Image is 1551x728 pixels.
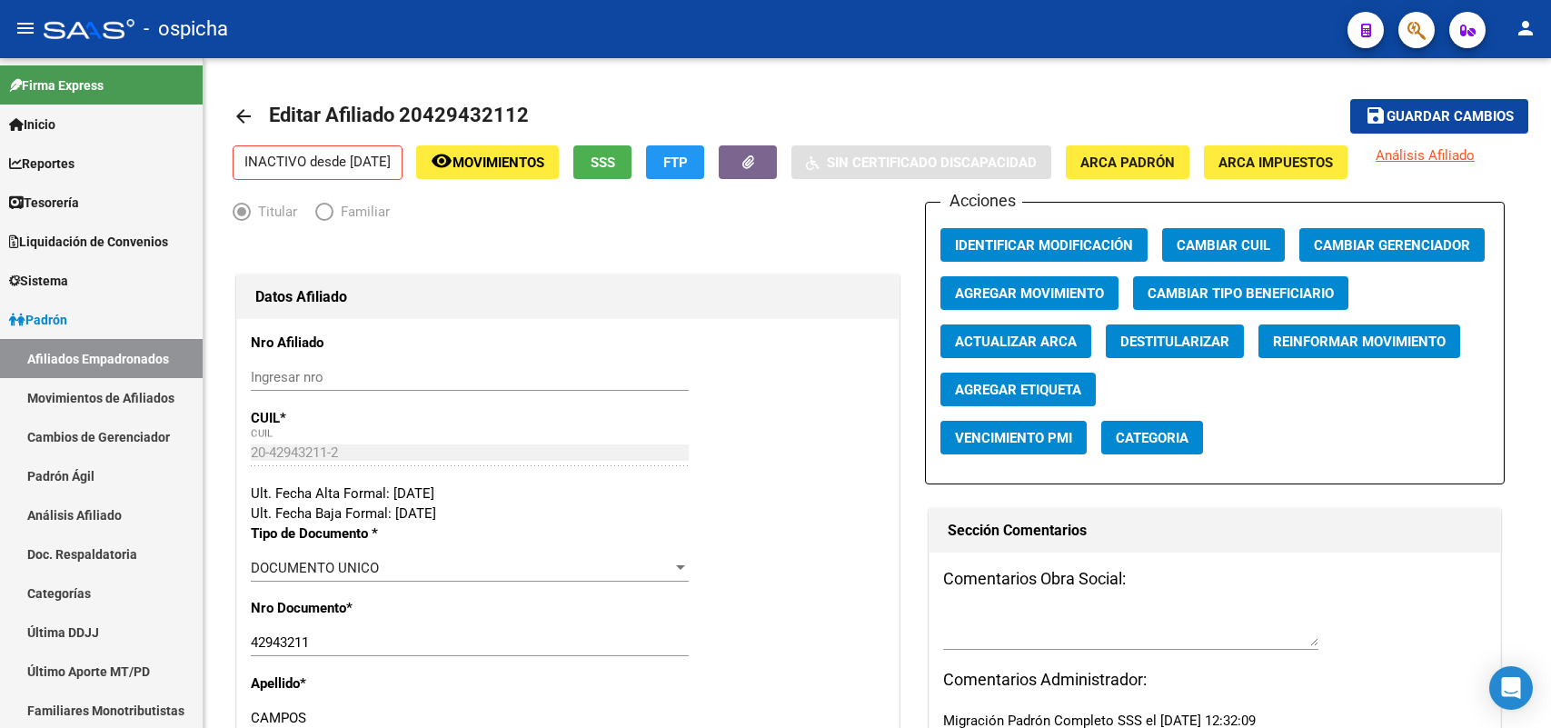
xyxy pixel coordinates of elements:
button: Categoria [1101,421,1203,454]
span: Sistema [9,271,68,291]
button: FTP [646,145,704,179]
mat-icon: save [1365,105,1387,126]
span: Categoria [1116,430,1188,446]
button: Cambiar Tipo Beneficiario [1133,276,1348,310]
h1: Sección Comentarios [948,516,1483,545]
span: ARCA Impuestos [1218,155,1333,171]
p: Tipo de Documento * [251,524,441,544]
span: Liquidación de Convenios [9,232,168,252]
span: Destitularizar [1120,334,1229,350]
mat-radio-group: Elija una opción [233,207,408,224]
span: Agregar Movimiento [955,285,1104,302]
button: Guardar cambios [1350,99,1528,133]
button: Identificar Modificación [940,228,1148,262]
span: Reportes [9,154,75,174]
span: Actualizar ARCA [955,334,1077,350]
span: Análisis Afiliado [1376,147,1475,164]
button: Destitularizar [1106,324,1244,358]
span: SSS [591,155,615,171]
mat-icon: arrow_back [233,105,254,127]
span: Cambiar CUIL [1177,237,1270,254]
span: Identificar Modificación [955,237,1133,254]
span: Titular [251,202,297,222]
span: - ospicha [144,9,228,49]
span: Firma Express [9,75,104,95]
button: Reinformar Movimiento [1258,324,1460,358]
span: ARCA Padrón [1080,155,1175,171]
span: Familiar [333,202,390,222]
span: Sin Certificado Discapacidad [827,155,1037,171]
span: Padrón [9,310,67,330]
div: Ult. Fecha Alta Formal: [DATE] [251,484,885,504]
h3: Comentarios Obra Social: [943,566,1487,592]
p: Nro Afiliado [251,333,441,353]
mat-icon: menu [15,17,36,39]
h1: Datos Afiliado [255,283,880,312]
p: CUIL [251,408,441,428]
button: Sin Certificado Discapacidad [791,145,1051,179]
button: ARCA Impuestos [1204,145,1347,179]
button: Cambiar Gerenciador [1299,228,1485,262]
h3: Acciones [940,188,1022,214]
span: Tesorería [9,193,79,213]
h3: Comentarios Administrador: [943,667,1487,693]
p: INACTIVO desde [DATE] [233,145,403,180]
p: Nro Documento [251,598,441,618]
span: FTP [663,155,688,171]
span: Guardar cambios [1387,109,1514,125]
span: Agregar Etiqueta [955,382,1081,398]
div: Ult. Fecha Baja Formal: [DATE] [251,504,885,524]
button: Agregar Etiqueta [940,373,1096,406]
span: Cambiar Tipo Beneficiario [1148,285,1334,302]
button: Cambiar CUIL [1162,228,1285,262]
button: Actualizar ARCA [940,324,1091,358]
button: Movimientos [416,145,559,179]
span: Cambiar Gerenciador [1314,237,1470,254]
span: Editar Afiliado 20429432112 [269,104,529,126]
p: Apellido [251,673,441,693]
span: Reinformar Movimiento [1273,334,1446,350]
mat-icon: person [1515,17,1536,39]
button: SSS [573,145,631,179]
span: Movimientos [452,155,544,171]
span: Inicio [9,115,55,135]
button: ARCA Padrón [1066,145,1189,179]
button: Vencimiento PMI [940,421,1087,454]
div: Open Intercom Messenger [1489,666,1533,710]
mat-icon: remove_red_eye [431,150,452,172]
span: DOCUMENTO UNICO [251,560,379,576]
span: Vencimiento PMI [955,430,1072,446]
button: Agregar Movimiento [940,276,1119,310]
